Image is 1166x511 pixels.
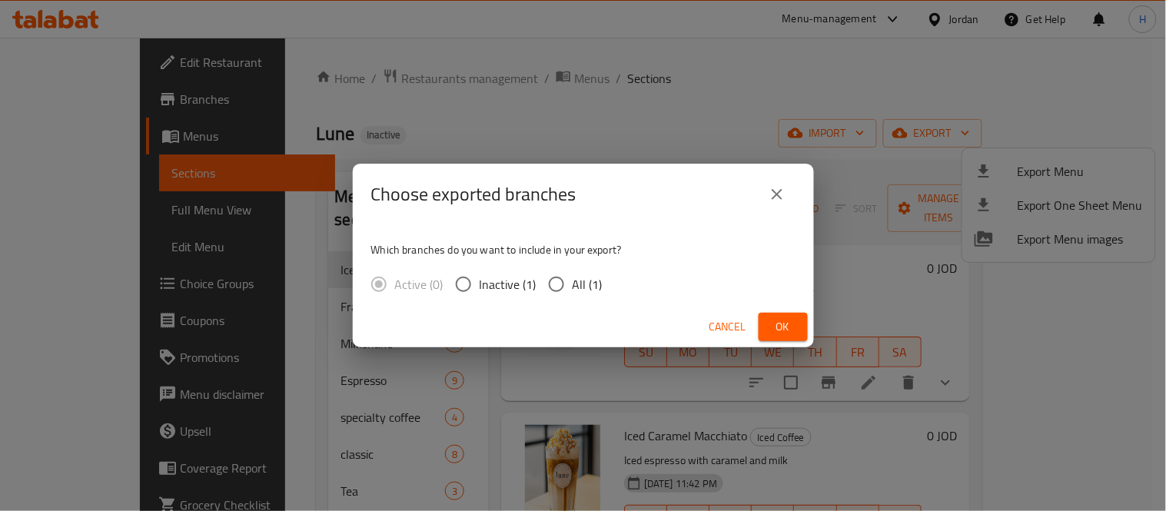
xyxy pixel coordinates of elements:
[759,313,808,341] button: Ok
[395,275,443,294] span: Active (0)
[371,242,796,257] p: Which branches do you want to include in your export?
[771,317,796,337] span: Ok
[703,313,752,341] button: Cancel
[371,182,576,207] h2: Choose exported branches
[709,317,746,337] span: Cancel
[759,176,796,213] button: close
[480,275,536,294] span: Inactive (1)
[573,275,603,294] span: All (1)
